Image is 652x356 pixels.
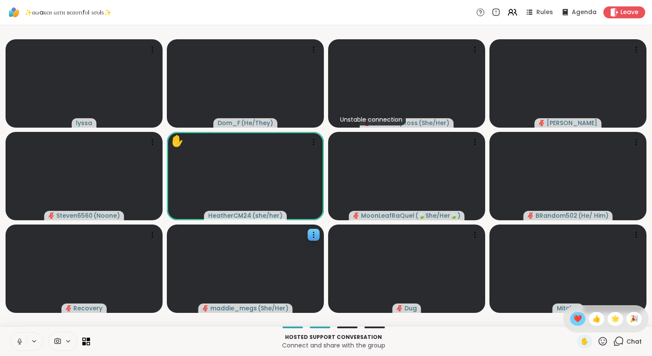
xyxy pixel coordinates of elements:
[626,337,642,346] span: Chat
[630,314,638,324] span: 🎉
[353,213,359,219] span: audio-muted
[210,304,257,312] span: maddie_megs
[611,314,620,324] span: 🌟
[572,8,597,17] span: Agenda
[539,120,545,126] span: audio-muted
[415,211,460,220] span: ( 🍃She/Her🍃 )
[66,305,72,311] span: audio-muted
[170,133,184,149] div: ✋
[95,333,572,341] p: Hosted support conversation
[95,341,572,350] p: Connect and share with the group
[7,5,21,20] img: ShareWell Logomark
[536,8,553,17] span: Rules
[241,119,273,127] span: ( He/They )
[76,119,92,127] span: lyssa
[620,8,638,17] span: Leave
[93,211,120,220] span: ( Noone )
[49,213,55,219] span: audio-muted
[361,211,414,220] span: MoonLeafRaQuel
[258,304,288,312] span: ( She/Her )
[578,211,608,220] span: ( He/ Him )
[25,8,111,17] span: ✨αωaкєи ωιтн вєαυтιfυℓ ѕσυℓѕ✨
[56,211,93,220] span: Steven6560
[557,304,579,312] span: Mitch01
[536,211,577,220] span: BRandom502
[203,305,209,311] span: audio-muted
[547,119,597,127] span: [PERSON_NAME]
[218,119,240,127] span: Dom_F
[419,119,449,127] span: ( She/Her )
[397,305,403,311] span: audio-muted
[405,304,417,312] span: Dug
[208,211,251,220] span: HeatherCM24
[528,213,534,219] span: audio-muted
[592,314,601,324] span: 👍
[580,336,589,347] span: ✋
[73,304,102,312] span: Recovery
[252,211,282,220] span: ( she/her )
[573,314,582,324] span: ❤️
[337,114,406,125] div: Unstable connection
